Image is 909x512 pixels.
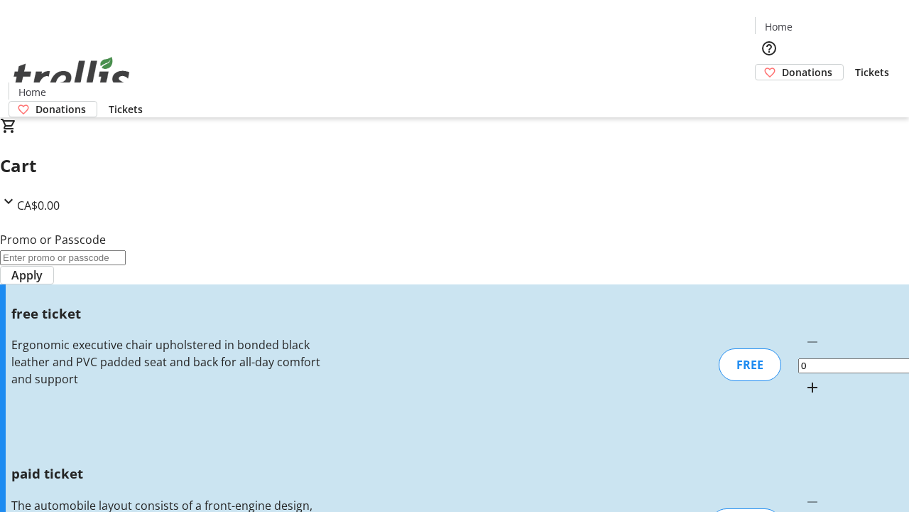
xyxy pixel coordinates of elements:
[109,102,143,117] span: Tickets
[755,64,844,80] a: Donations
[782,65,832,80] span: Donations
[9,85,55,100] a: Home
[36,102,86,117] span: Donations
[9,101,97,117] a: Donations
[11,464,322,484] h3: paid ticket
[18,85,46,100] span: Home
[11,304,322,324] h3: free ticket
[765,19,793,34] span: Home
[9,41,135,112] img: Orient E2E Organization ogg90yEZhJ's Logo
[756,19,801,34] a: Home
[755,80,783,109] button: Cart
[11,267,43,284] span: Apply
[17,198,60,213] span: CA$0.00
[719,348,781,381] div: FREE
[855,65,889,80] span: Tickets
[11,336,322,388] div: Ergonomic executive chair upholstered in bonded black leather and PVC padded seat and back for al...
[798,373,827,402] button: Increment by one
[844,65,900,80] a: Tickets
[97,102,154,117] a: Tickets
[755,34,783,63] button: Help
